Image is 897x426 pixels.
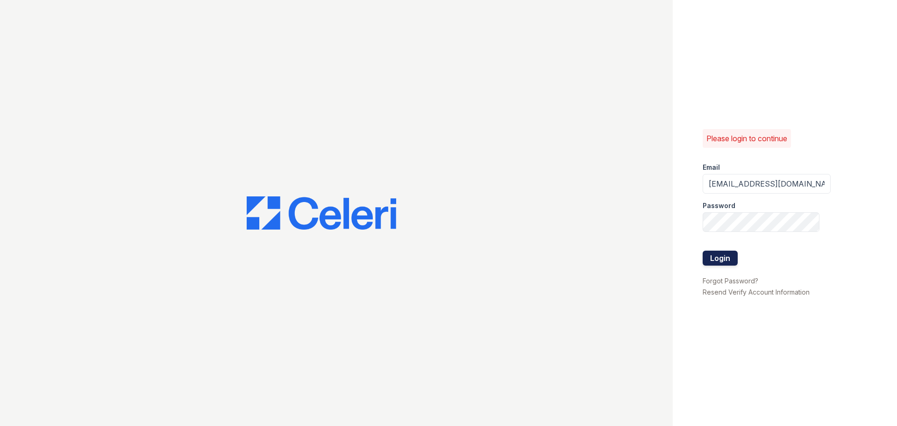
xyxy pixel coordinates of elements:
button: Login [703,251,738,266]
a: Forgot Password? [703,277,758,285]
label: Password [703,201,735,210]
p: Please login to continue [706,133,787,144]
img: CE_Logo_Blue-a8612792a0a2168367f1c8372b55b34899dd931a85d93a1a3d3e32e68fde9ad4.png [247,196,396,230]
a: Resend Verify Account Information [703,288,810,296]
label: Email [703,163,720,172]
